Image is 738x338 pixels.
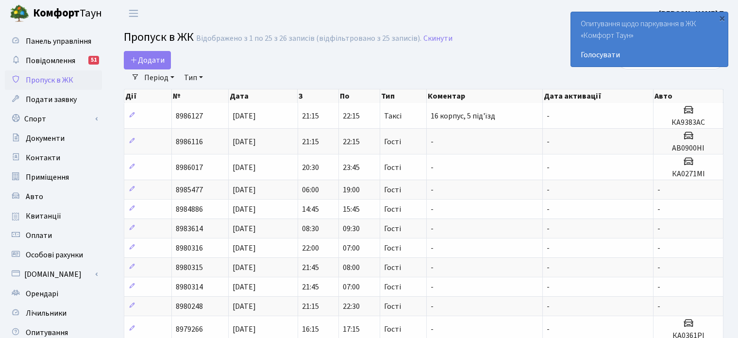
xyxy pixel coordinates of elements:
[26,94,77,105] span: Подати заявку
[124,29,194,46] span: Пропуск в ЖК
[302,111,319,121] span: 21:15
[380,89,427,103] th: Тип
[124,89,172,103] th: Дії
[431,243,434,253] span: -
[176,162,203,173] span: 8986017
[543,89,654,103] th: Дата активації
[427,89,543,103] th: Коментар
[657,262,660,273] span: -
[384,244,401,252] span: Гості
[176,185,203,195] span: 8985477
[140,69,178,86] a: Період
[659,8,726,19] a: [PERSON_NAME] П.
[571,12,728,67] div: Опитування щодо паркування в ЖК «Комфорт Таун»
[233,204,256,215] span: [DATE]
[233,185,256,195] span: [DATE]
[717,13,727,23] div: ×
[343,204,360,215] span: 15:45
[172,89,229,103] th: №
[130,55,165,66] span: Додати
[547,301,550,312] span: -
[26,327,68,338] span: Опитування
[5,90,102,109] a: Подати заявку
[26,75,73,85] span: Пропуск в ЖК
[547,162,550,173] span: -
[26,288,58,299] span: Орендарі
[176,282,203,292] span: 8980314
[343,111,360,121] span: 22:15
[431,204,434,215] span: -
[5,70,102,90] a: Пропуск в ЖК
[431,136,434,147] span: -
[26,36,91,47] span: Панель управління
[384,264,401,271] span: Гості
[233,282,256,292] span: [DATE]
[302,301,319,312] span: 21:15
[431,262,434,273] span: -
[233,111,256,121] span: [DATE]
[5,265,102,284] a: [DOMAIN_NAME]
[384,186,401,194] span: Гості
[431,162,434,173] span: -
[343,324,360,335] span: 17:15
[176,324,203,335] span: 8979266
[654,89,723,103] th: Авто
[343,223,360,234] span: 09:30
[5,206,102,226] a: Квитанції
[302,243,319,253] span: 22:00
[547,262,550,273] span: -
[196,34,421,43] div: Відображено з 1 по 25 з 26 записів (відфільтровано з 25 записів).
[229,89,298,103] th: Дата
[343,262,360,273] span: 08:00
[657,243,660,253] span: -
[431,324,434,335] span: -
[26,55,75,66] span: Повідомлення
[431,111,495,121] span: 16 корпус, 5 під'їзд
[176,223,203,234] span: 8983614
[547,204,550,215] span: -
[176,262,203,273] span: 8980315
[176,204,203,215] span: 8984886
[343,162,360,173] span: 23:45
[339,89,380,103] th: По
[5,226,102,245] a: Оплати
[302,262,319,273] span: 21:45
[384,205,401,213] span: Гості
[343,282,360,292] span: 07:00
[423,34,453,43] a: Скинути
[431,185,434,195] span: -
[233,243,256,253] span: [DATE]
[176,111,203,121] span: 8986127
[5,129,102,148] a: Документи
[343,301,360,312] span: 22:30
[581,49,718,61] a: Голосувати
[547,136,550,147] span: -
[26,152,60,163] span: Контакти
[233,262,256,273] span: [DATE]
[88,56,99,65] div: 51
[233,324,256,335] span: [DATE]
[384,283,401,291] span: Гості
[26,211,61,221] span: Квитанції
[657,118,719,127] h5: КА9383АС
[547,111,550,121] span: -
[10,4,29,23] img: logo.png
[302,223,319,234] span: 08:30
[547,282,550,292] span: -
[431,282,434,292] span: -
[431,223,434,234] span: -
[5,284,102,304] a: Орендарі
[302,162,319,173] span: 20:30
[26,308,67,319] span: Лічильники
[298,89,339,103] th: З
[26,133,65,144] span: Документи
[384,225,401,233] span: Гості
[431,301,434,312] span: -
[5,109,102,129] a: Спорт
[233,136,256,147] span: [DATE]
[657,169,719,179] h5: КА0271МІ
[343,243,360,253] span: 07:00
[302,204,319,215] span: 14:45
[233,301,256,312] span: [DATE]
